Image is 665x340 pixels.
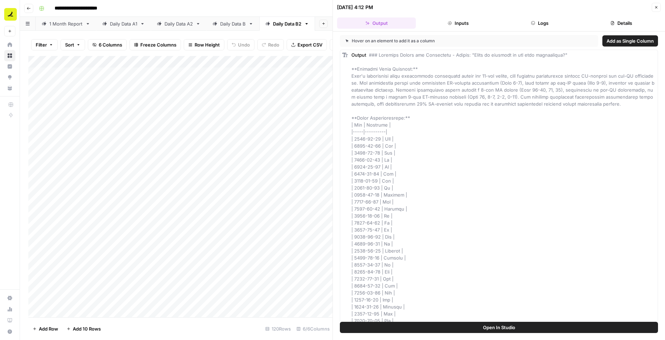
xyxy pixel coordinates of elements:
[28,323,62,334] button: Add Row
[4,50,15,61] a: Browse
[262,323,294,334] div: 120 Rows
[345,38,514,44] div: Hover on an element to add it as a column
[483,324,515,331] span: Open In Studio
[287,39,327,50] button: Export CSV
[4,326,15,337] button: Help + Support
[268,41,279,48] span: Redo
[36,17,96,31] a: 1 Month Report
[184,39,224,50] button: Row Height
[31,39,58,50] button: Filter
[164,20,193,27] div: Daily Data A2
[129,39,181,50] button: Freeze Columns
[500,17,579,29] button: Logs
[4,72,15,83] a: Opportunities
[582,17,661,29] button: Details
[4,39,15,50] a: Home
[238,41,250,48] span: Undo
[227,39,254,50] button: Undo
[88,39,127,50] button: 6 Columns
[257,39,284,50] button: Redo
[195,41,220,48] span: Row Height
[340,322,658,333] button: Open In Studio
[337,17,416,29] button: Output
[4,8,17,21] img: Ramp Logo
[294,323,332,334] div: 6/6 Columns
[61,39,85,50] button: Sort
[206,17,259,31] a: Daily Data B
[297,41,322,48] span: Export CSV
[110,20,137,27] div: Daily Data A1
[273,20,301,27] div: Daily Data B2
[4,304,15,315] a: Usage
[607,37,654,44] span: Add as Single Column
[73,325,101,332] span: Add 10 Rows
[4,61,15,72] a: Insights
[96,17,151,31] a: Daily Data A1
[140,41,176,48] span: Freeze Columns
[62,323,105,334] button: Add 10 Rows
[4,6,15,23] button: Workspace: Ramp
[99,41,122,48] span: 6 Columns
[151,17,206,31] a: Daily Data A2
[4,83,15,94] a: Your Data
[337,4,373,11] div: [DATE] 4:12 PM
[65,41,74,48] span: Sort
[259,17,315,31] a: Daily Data B2
[220,20,246,27] div: Daily Data B
[602,35,658,47] button: Add as Single Column
[419,17,497,29] button: Inputs
[4,292,15,304] a: Settings
[4,315,15,326] a: Learning Hub
[351,52,366,58] span: Output
[49,20,83,27] div: 1 Month Report
[39,325,58,332] span: Add Row
[36,41,47,48] span: Filter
